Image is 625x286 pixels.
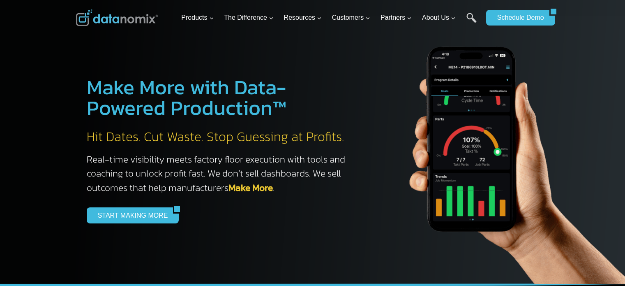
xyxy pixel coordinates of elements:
[228,181,273,195] a: Make More
[76,9,158,26] img: Datanomix
[466,13,477,31] a: Search
[181,12,214,23] span: Products
[87,128,354,146] h2: Hit Dates. Cut Waste. Stop Guessing at Profits.
[87,152,354,195] h3: Real-time visibility meets factory floor execution with tools and coaching to unlock profit fast....
[422,12,456,23] span: About Us
[87,207,173,223] a: START MAKING MORE
[178,5,482,31] nav: Primary Navigation
[87,77,354,118] h1: Make More with Data-Powered Production™
[486,10,549,26] a: Schedule Demo
[284,12,322,23] span: Resources
[332,12,370,23] span: Customers
[381,12,412,23] span: Partners
[224,12,274,23] span: The Difference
